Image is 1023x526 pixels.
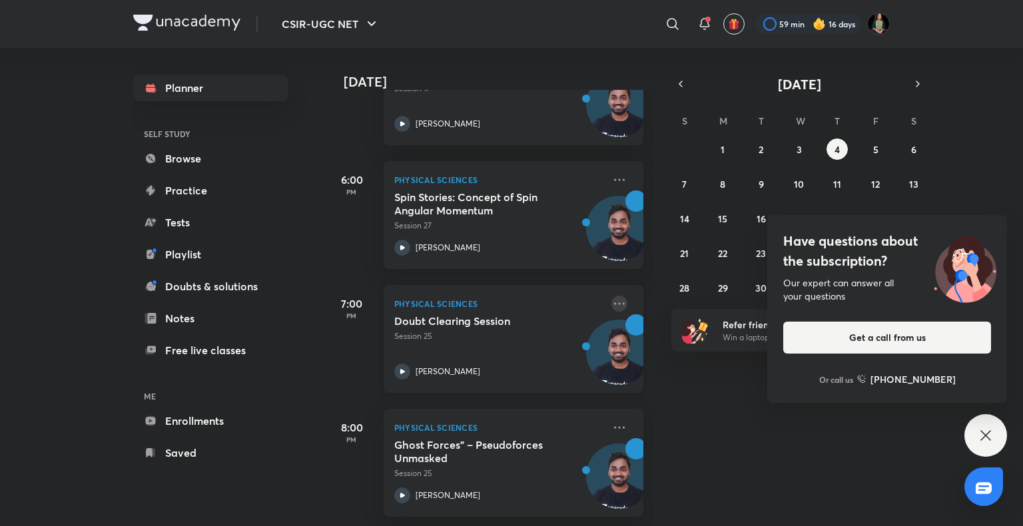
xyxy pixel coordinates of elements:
[133,439,288,466] a: Saved
[723,318,886,332] h6: Refer friends
[865,138,886,160] button: September 5, 2025
[674,173,695,194] button: September 7, 2025
[778,75,821,93] span: [DATE]
[682,178,687,190] abbr: September 7, 2025
[674,277,695,298] button: September 28, 2025
[325,296,378,312] h5: 7:00
[325,435,378,443] p: PM
[587,327,651,391] img: Avatar
[133,273,288,300] a: Doubts & solutions
[680,212,689,225] abbr: September 14, 2025
[756,247,766,260] abbr: September 23, 2025
[416,118,480,130] p: [PERSON_NAME]
[833,178,841,190] abbr: September 11, 2025
[682,115,687,127] abbr: Sunday
[718,247,727,260] abbr: September 22, 2025
[870,372,956,386] h6: [PHONE_NUMBER]
[416,242,480,254] p: [PERSON_NAME]
[274,11,388,37] button: CSIR-UGC NET
[783,322,991,354] button: Get a call from us
[133,15,240,31] img: Company Logo
[394,330,603,342] p: Session 25
[751,173,772,194] button: September 9, 2025
[827,138,848,160] button: September 4, 2025
[587,79,651,143] img: Avatar
[759,115,764,127] abbr: Tuesday
[720,178,725,190] abbr: September 8, 2025
[827,208,848,229] button: September 18, 2025
[133,123,288,145] h6: SELF STUDY
[718,282,728,294] abbr: September 29, 2025
[911,115,916,127] abbr: Saturday
[751,208,772,229] button: September 16, 2025
[871,178,880,190] abbr: September 12, 2025
[133,407,288,434] a: Enrollments
[871,212,880,225] abbr: September 19, 2025
[712,242,733,264] button: September 22, 2025
[133,145,288,172] a: Browse
[587,203,651,267] img: Avatar
[833,212,842,225] abbr: September 18, 2025
[674,242,695,264] button: September 21, 2025
[325,312,378,320] p: PM
[679,282,689,294] abbr: September 28, 2025
[789,173,810,194] button: September 10, 2025
[908,212,919,225] abbr: September 20, 2025
[757,212,766,225] abbr: September 16, 2025
[682,317,709,344] img: referral
[133,177,288,204] a: Practice
[325,172,378,188] h5: 6:00
[712,277,733,298] button: September 29, 2025
[783,231,991,271] h4: Have questions about the subscription?
[819,374,853,386] p: Or call us
[797,143,802,156] abbr: September 3, 2025
[133,241,288,268] a: Playlist
[923,231,1007,303] img: ttu_illustration_new.svg
[794,178,804,190] abbr: September 10, 2025
[394,314,560,328] h5: Doubt Clearing Session
[394,172,603,188] p: Physical Sciences
[865,173,886,194] button: September 12, 2025
[865,208,886,229] button: September 19, 2025
[325,188,378,196] p: PM
[133,385,288,407] h6: ME
[712,173,733,194] button: September 8, 2025
[783,276,991,303] div: Our expert can answer all your questions
[394,438,560,465] h5: Ghost Forces” – Pseudoforces Unmasked
[718,212,727,225] abbr: September 15, 2025
[133,75,288,101] a: Planner
[719,115,727,127] abbr: Monday
[755,282,767,294] abbr: September 30, 2025
[344,74,657,90] h4: [DATE]
[728,18,740,30] img: avatar
[133,15,240,34] a: Company Logo
[759,143,763,156] abbr: September 2, 2025
[723,13,745,35] button: avatar
[909,178,918,190] abbr: September 13, 2025
[133,337,288,364] a: Free live classes
[903,173,924,194] button: September 13, 2025
[325,419,378,435] h5: 8:00
[903,138,924,160] button: September 6, 2025
[751,138,772,160] button: September 2, 2025
[394,190,560,217] h5: Spin Stories: Concept of Spin Angular Momentum
[759,178,764,190] abbr: September 9, 2025
[873,115,878,127] abbr: Friday
[795,212,803,225] abbr: September 17, 2025
[587,451,651,515] img: Avatar
[394,220,603,232] p: Session 27
[751,277,772,298] button: September 30, 2025
[133,305,288,332] a: Notes
[394,467,603,479] p: Session 25
[867,13,890,35] img: Vamakshi Sharma
[723,332,886,344] p: Win a laptop, vouchers & more
[789,138,810,160] button: September 3, 2025
[813,17,826,31] img: streak
[835,115,840,127] abbr: Thursday
[873,143,878,156] abbr: September 5, 2025
[416,489,480,501] p: [PERSON_NAME]
[721,143,725,156] abbr: September 1, 2025
[827,173,848,194] button: September 11, 2025
[796,115,805,127] abbr: Wednesday
[394,296,603,312] p: Physical Sciences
